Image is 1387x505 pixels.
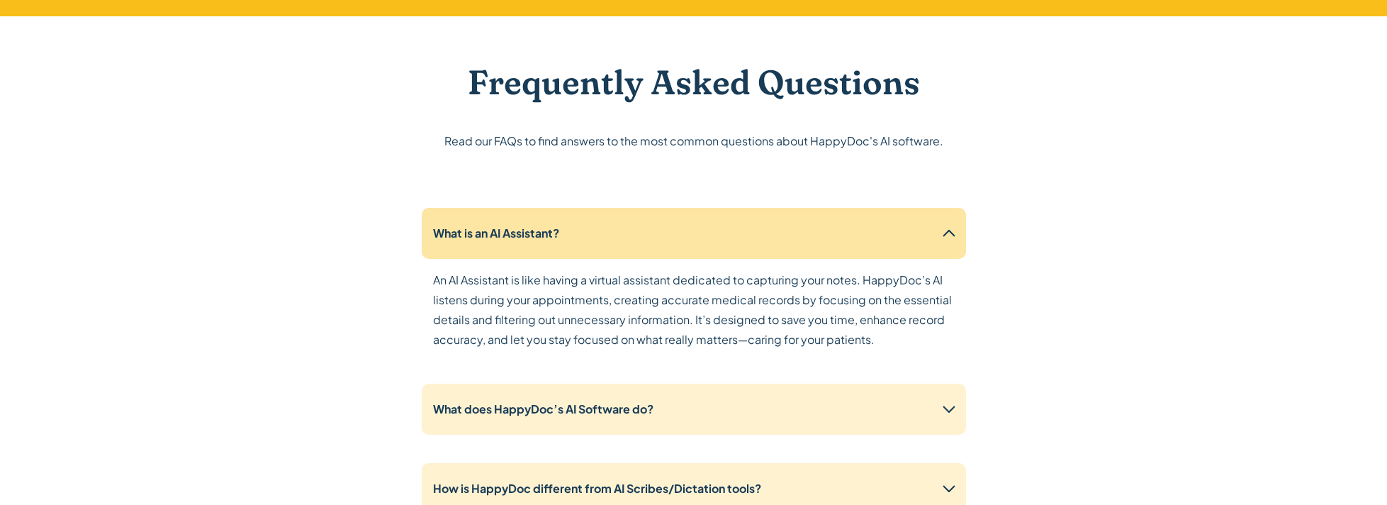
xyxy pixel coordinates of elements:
strong: What is an AI Assistant? [433,226,559,240]
strong: How is HappyDoc different from AI Scribes/Dictation tools? [433,481,761,496]
h2: Frequently Asked Questions [468,62,920,103]
p: An AI Assistant is like having a virtual assistant dedicated to capturing your notes. HappyDoc’s ... [433,270,977,350]
strong: What does HappyDoc’s AI Software do? [433,401,653,416]
p: Read our FAQs to find answers to the most common questions about HappyDoc's AI software. [444,131,943,151]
